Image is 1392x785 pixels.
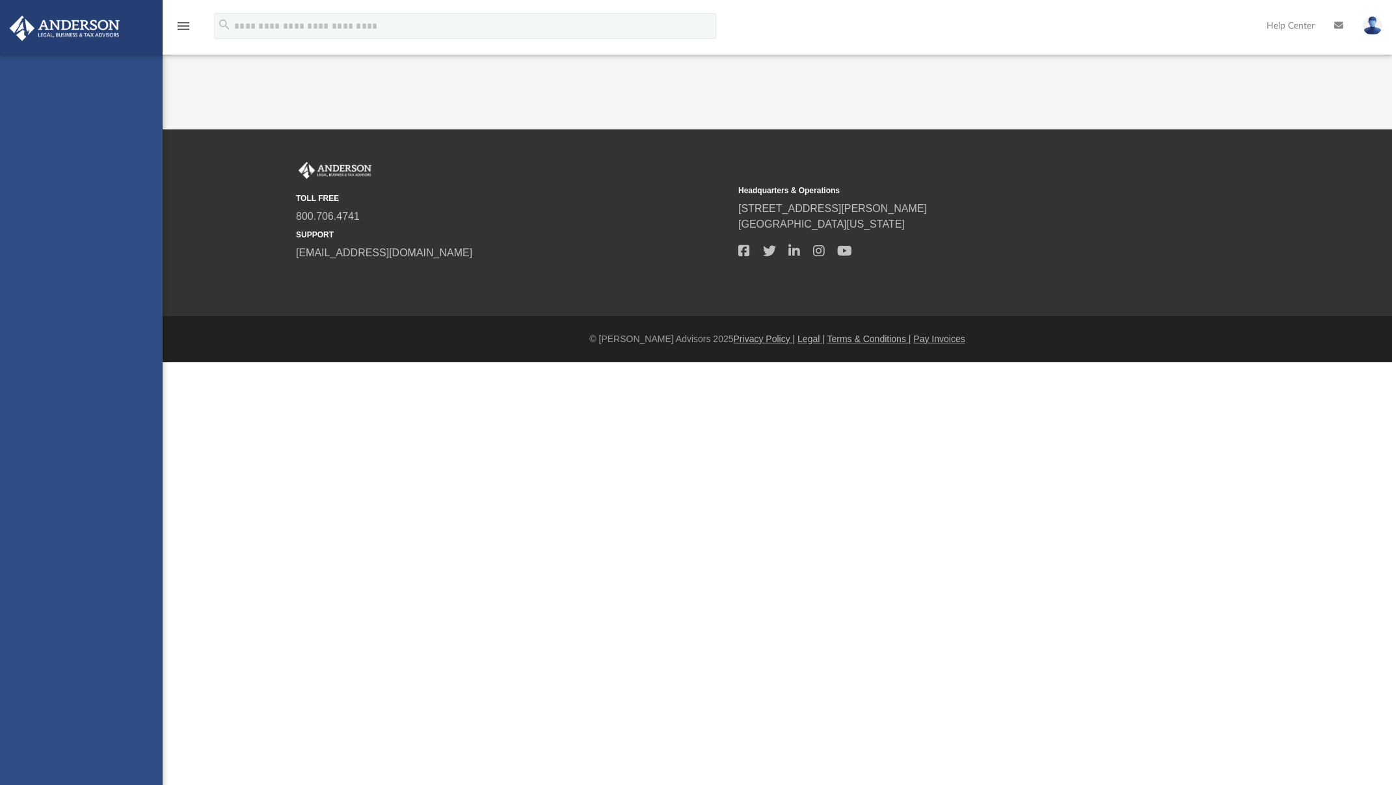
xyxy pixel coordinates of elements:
[163,332,1392,346] div: © [PERSON_NAME] Advisors 2025
[176,25,191,34] a: menu
[913,334,965,344] a: Pay Invoices
[1363,16,1382,35] img: User Pic
[296,229,729,241] small: SUPPORT
[217,18,232,32] i: search
[296,211,360,222] a: 800.706.4741
[296,193,729,204] small: TOLL FREE
[6,16,124,41] img: Anderson Advisors Platinum Portal
[296,162,374,179] img: Anderson Advisors Platinum Portal
[797,334,825,344] a: Legal |
[296,247,472,258] a: [EMAIL_ADDRESS][DOMAIN_NAME]
[827,334,911,344] a: Terms & Conditions |
[738,219,905,230] a: [GEOGRAPHIC_DATA][US_STATE]
[176,18,191,34] i: menu
[734,334,796,344] a: Privacy Policy |
[738,185,1171,196] small: Headquarters & Operations
[738,203,927,214] a: [STREET_ADDRESS][PERSON_NAME]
